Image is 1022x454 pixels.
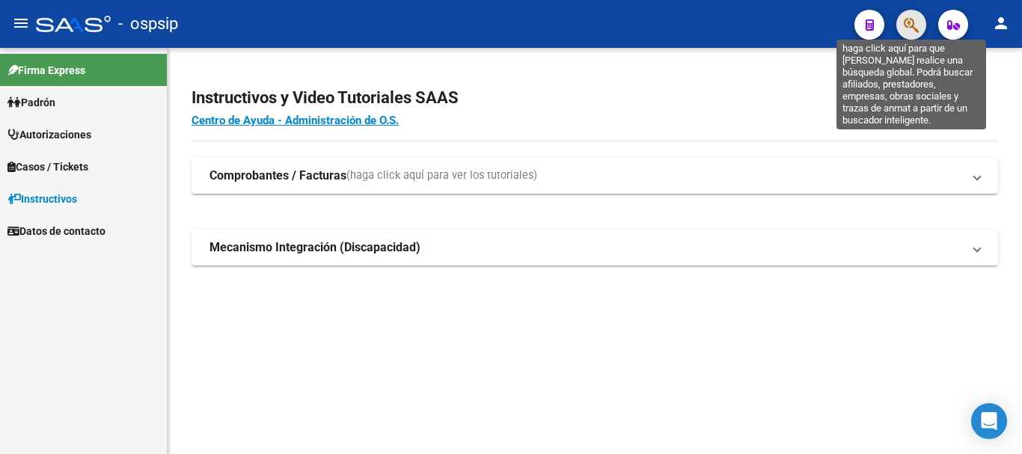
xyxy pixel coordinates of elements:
[209,239,420,256] strong: Mecanismo Integración (Discapacidad)
[7,223,105,239] span: Datos de contacto
[192,230,998,266] mat-expansion-panel-header: Mecanismo Integración (Discapacidad)
[971,403,1007,439] div: Open Intercom Messenger
[7,159,88,175] span: Casos / Tickets
[118,7,178,40] span: - ospsip
[192,158,998,194] mat-expansion-panel-header: Comprobantes / Facturas(haga click aquí para ver los tutoriales)
[192,114,399,127] a: Centro de Ayuda - Administración de O.S.
[7,62,85,79] span: Firma Express
[7,94,55,111] span: Padrón
[346,168,537,184] span: (haga click aquí para ver los tutoriales)
[209,168,346,184] strong: Comprobantes / Facturas
[992,14,1010,32] mat-icon: person
[7,126,91,143] span: Autorizaciones
[192,84,998,112] h2: Instructivos y Video Tutoriales SAAS
[7,191,77,207] span: Instructivos
[12,14,30,32] mat-icon: menu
